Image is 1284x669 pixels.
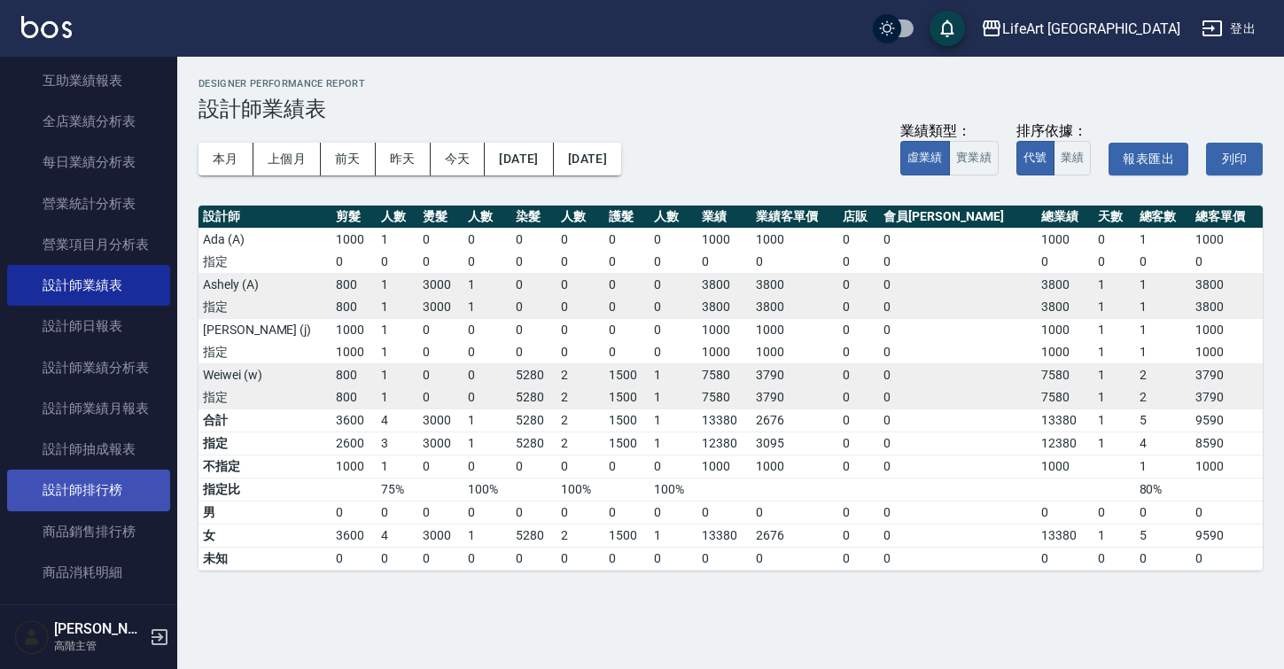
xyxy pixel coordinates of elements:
[331,318,377,341] td: 1000
[1191,251,1263,274] td: 0
[1037,408,1093,432] td: 13380
[604,386,650,409] td: 1500
[697,228,751,251] td: 1000
[463,251,511,274] td: 0
[198,524,331,547] td: 女
[1037,341,1093,364] td: 1000
[604,251,650,274] td: 0
[879,432,1037,455] td: 0
[7,142,170,183] a: 每日業績分析表
[697,501,751,524] td: 0
[838,363,880,386] td: 0
[1093,296,1135,319] td: 1
[463,228,511,251] td: 0
[511,206,556,229] th: 染髮
[556,251,604,274] td: 0
[838,501,880,524] td: 0
[751,228,838,251] td: 1000
[198,78,1263,89] h2: Designer Performance Report
[463,296,511,319] td: 1
[377,206,418,229] th: 人數
[377,296,418,319] td: 1
[697,363,751,386] td: 7580
[1093,206,1135,229] th: 天數
[198,318,331,341] td: [PERSON_NAME] (j)
[1191,501,1263,524] td: 0
[463,547,511,570] td: 0
[1037,501,1093,524] td: 0
[511,455,556,478] td: 0
[650,524,697,547] td: 1
[697,318,751,341] td: 1000
[751,251,838,274] td: 0
[377,386,418,409] td: 1
[331,455,377,478] td: 1000
[198,97,1263,121] h3: 設計師業績表
[463,455,511,478] td: 0
[1191,386,1263,409] td: 3790
[751,524,838,547] td: 2676
[556,363,604,386] td: 2
[650,251,697,274] td: 0
[331,296,377,319] td: 800
[377,318,418,341] td: 1
[511,524,556,547] td: 5280
[697,341,751,364] td: 1000
[418,501,463,524] td: 0
[556,432,604,455] td: 2
[418,363,463,386] td: 0
[949,141,999,175] button: 實業績
[511,228,556,251] td: 0
[463,363,511,386] td: 0
[377,432,418,455] td: 3
[604,432,650,455] td: 1500
[463,524,511,547] td: 1
[463,206,511,229] th: 人數
[331,251,377,274] td: 0
[418,524,463,547] td: 3000
[418,386,463,409] td: 0
[463,386,511,409] td: 0
[7,347,170,388] a: 設計師業績分析表
[7,224,170,265] a: 營業項目月分析表
[751,386,838,409] td: 3790
[1191,455,1263,478] td: 1000
[7,511,170,552] a: 商品銷售排行榜
[650,547,697,570] td: 0
[751,455,838,478] td: 1000
[377,524,418,547] td: 4
[556,478,604,501] td: 100%
[604,455,650,478] td: 0
[198,273,331,296] td: Ashely (A)
[418,296,463,319] td: 3000
[751,318,838,341] td: 1000
[418,228,463,251] td: 0
[879,318,1037,341] td: 0
[418,341,463,364] td: 0
[21,16,72,38] img: Logo
[198,432,331,455] td: 指定
[650,363,697,386] td: 1
[556,455,604,478] td: 0
[751,341,838,364] td: 1000
[198,547,331,570] td: 未知
[1093,386,1135,409] td: 1
[650,318,697,341] td: 0
[1093,228,1135,251] td: 0
[7,388,170,429] a: 設計師業績月報表
[7,306,170,346] a: 設計師日報表
[751,363,838,386] td: 3790
[198,206,1263,571] table: a dense table
[198,386,331,409] td: 指定
[331,363,377,386] td: 800
[377,455,418,478] td: 1
[650,228,697,251] td: 0
[198,228,331,251] td: Ada (A)
[418,547,463,570] td: 0
[1093,524,1135,547] td: 1
[697,251,751,274] td: 0
[7,552,170,593] a: 商品消耗明細
[1135,524,1192,547] td: 5
[838,386,880,409] td: 0
[556,501,604,524] td: 0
